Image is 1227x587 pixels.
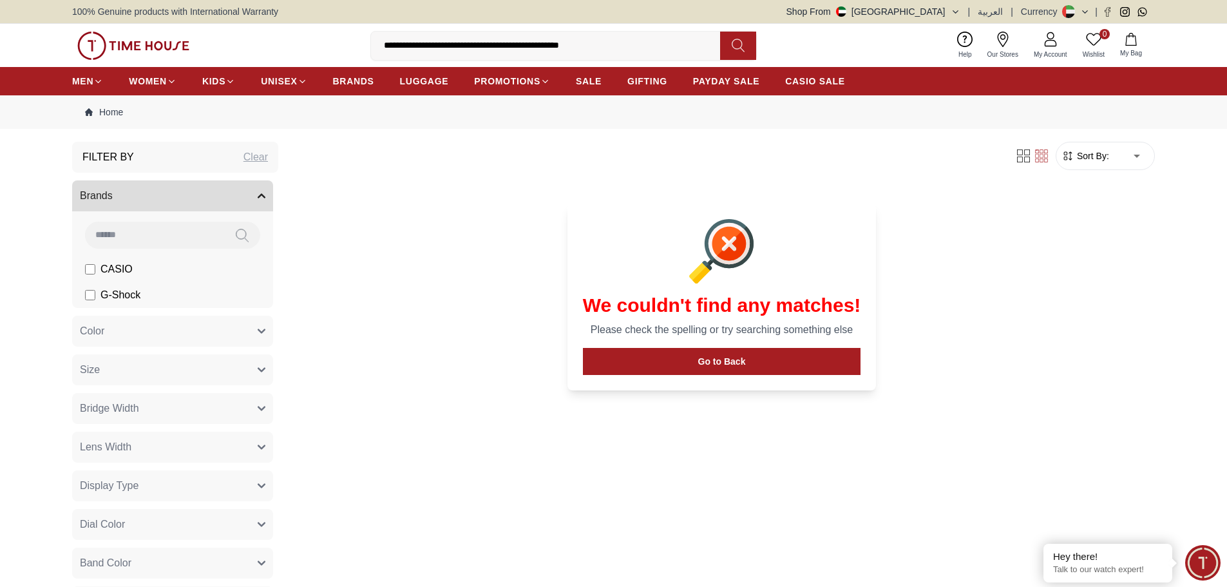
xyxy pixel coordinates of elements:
input: CASIO [85,264,95,274]
span: My Account [1029,50,1072,59]
a: LUGGAGE [400,70,449,93]
span: | [968,5,971,18]
nav: Breadcrumb [72,95,1155,129]
span: Dial Color [80,517,125,532]
span: Brands [80,188,113,204]
span: PAYDAY SALE [693,75,759,88]
span: PROMOTIONS [474,75,540,88]
button: Go to Back [583,348,861,375]
span: MEN [72,75,93,88]
a: GIFTING [627,70,667,93]
span: WOMEN [129,75,167,88]
a: Our Stores [980,29,1026,62]
button: My Bag [1112,30,1150,61]
div: Chat Widget [1185,545,1221,581]
span: BRANDS [333,75,374,88]
span: GIFTING [627,75,667,88]
button: Size [72,354,273,385]
a: Whatsapp [1137,7,1147,17]
span: | [1011,5,1013,18]
span: Display Type [80,478,138,494]
a: PROMOTIONS [474,70,550,93]
a: Help [951,29,980,62]
a: KIDS [202,70,235,93]
span: CASIO SALE [785,75,845,88]
span: LUGGAGE [400,75,449,88]
span: 100% Genuine products with International Warranty [72,5,278,18]
button: Display Type [72,470,273,501]
span: CASIO [100,262,133,277]
span: Bridge Width [80,401,139,416]
div: Hey there! [1053,550,1163,563]
span: Sort By: [1074,149,1109,162]
a: WOMEN [129,70,176,93]
a: SALE [576,70,602,93]
button: العربية [978,5,1003,18]
img: United Arab Emirates [836,6,846,17]
button: Band Color [72,548,273,579]
span: KIDS [202,75,225,88]
button: Brands [72,180,273,211]
span: Our Stores [982,50,1023,59]
a: Facebook [1103,7,1112,17]
span: Lens Width [80,439,131,455]
span: Color [80,323,104,339]
span: | [1095,5,1098,18]
a: PAYDAY SALE [693,70,759,93]
span: SALE [576,75,602,88]
input: G-Shock [85,290,95,300]
div: Currency [1021,5,1063,18]
button: Color [72,316,273,347]
a: MEN [72,70,103,93]
a: Home [85,106,123,119]
span: Wishlist [1078,50,1110,59]
h3: Filter By [82,149,134,165]
a: 0Wishlist [1075,29,1112,62]
button: Lens Width [72,432,273,463]
span: Band Color [80,555,131,571]
div: Clear [243,149,268,165]
button: Sort By: [1061,149,1109,162]
img: ... [77,32,189,60]
span: UNISEX [261,75,297,88]
span: 0 [1099,29,1110,39]
p: Talk to our watch expert! [1053,564,1163,575]
button: Bridge Width [72,393,273,424]
a: UNISEX [261,70,307,93]
span: My Bag [1115,48,1147,58]
span: Size [80,362,100,378]
h1: We couldn't find any matches! [583,294,861,317]
span: Help [953,50,977,59]
button: Dial Color [72,509,273,540]
p: Please check the spelling or try searching something else [583,322,861,338]
button: Shop From[GEOGRAPHIC_DATA] [786,5,960,18]
a: Instagram [1120,7,1130,17]
span: G-Shock [100,287,140,303]
a: CASIO SALE [785,70,845,93]
a: BRANDS [333,70,374,93]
